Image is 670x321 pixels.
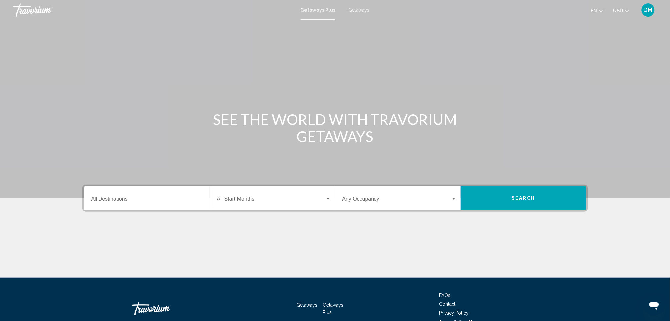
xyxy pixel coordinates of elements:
iframe: Button to launch messaging window [644,295,665,316]
div: Search widget [84,186,586,210]
a: Travorium [13,3,294,17]
a: Getaways [297,303,318,308]
button: Change language [591,6,604,15]
a: Getaways Plus [323,303,343,315]
button: Search [461,186,586,210]
span: en [591,8,597,13]
a: Travorium [132,299,198,319]
button: Change currency [613,6,630,15]
a: FAQs [439,293,451,298]
a: Contact [439,302,456,307]
span: USD [613,8,623,13]
button: User Menu [640,3,657,17]
a: Getaways [349,7,370,13]
span: Search [512,196,535,201]
h1: SEE THE WORLD WITH TRAVORIUM GETAWAYS [211,111,459,145]
a: Getaways Plus [301,7,335,13]
a: Privacy Policy [439,310,469,316]
span: DM [644,7,653,13]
